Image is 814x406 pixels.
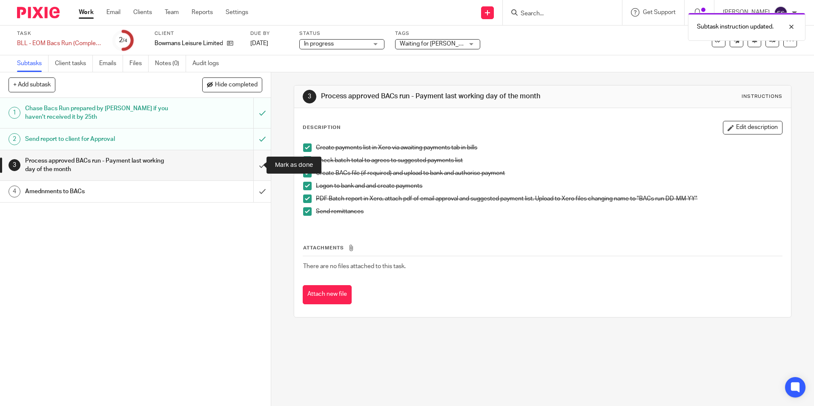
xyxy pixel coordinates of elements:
[106,8,120,17] a: Email
[316,169,782,177] p: Create BACs file (if required) and upload to bank and authorise payment
[215,82,258,89] span: Hide completed
[395,30,480,37] label: Tags
[303,124,341,131] p: Description
[9,107,20,119] div: 1
[742,93,782,100] div: Instructions
[226,8,248,17] a: Settings
[99,55,123,72] a: Emails
[321,92,561,101] h1: Process approved BACs run - Payment last working day of the month
[9,77,55,92] button: + Add subtask
[165,8,179,17] a: Team
[25,185,172,198] h1: Amednments to BACs
[123,38,127,43] small: /4
[25,154,172,176] h1: Process approved BACs run - Payment last working day of the month
[723,121,782,134] button: Edit description
[250,40,268,46] span: [DATE]
[316,194,782,203] p: PDF Batch report in Xero, attach pdf of email approval and suggested payment list. Upload to Xero...
[192,8,213,17] a: Reports
[304,41,334,47] span: In progress
[250,30,289,37] label: Due by
[9,186,20,197] div: 4
[155,39,223,48] p: Bowmans Leisure Limited
[303,263,406,269] span: There are no files attached to this task.
[316,156,782,165] p: Check batch total to agrees to suggested payments list
[400,41,507,47] span: Waiting for [PERSON_NAME] to process
[55,55,93,72] a: Client tasks
[119,35,127,45] div: 2
[155,55,186,72] a: Notes (0)
[299,30,384,37] label: Status
[17,30,102,37] label: Task
[25,133,172,146] h1: Send report to client for Approval
[129,55,149,72] a: Files
[17,39,102,48] div: BLL - EOM Bacs Run (Complete task at least 2nd to last working day of month)
[697,23,774,31] p: Subtask instruction updated.
[316,182,782,190] p: Logon to bank and and create payments
[774,6,788,20] img: svg%3E
[25,102,172,124] h1: Chase Bacs Run prepared by [PERSON_NAME] if you haven't received it by 25th
[9,159,20,171] div: 3
[303,246,344,250] span: Attachments
[133,8,152,17] a: Clients
[79,8,94,17] a: Work
[192,55,225,72] a: Audit logs
[9,133,20,145] div: 2
[316,207,782,216] p: Send remittances
[202,77,262,92] button: Hide completed
[303,90,316,103] div: 3
[303,285,352,304] button: Attach new file
[155,30,240,37] label: Client
[17,55,49,72] a: Subtasks
[316,143,782,152] p: Create payments list in Xero via awaiting payments tab in bills
[17,7,60,18] img: Pixie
